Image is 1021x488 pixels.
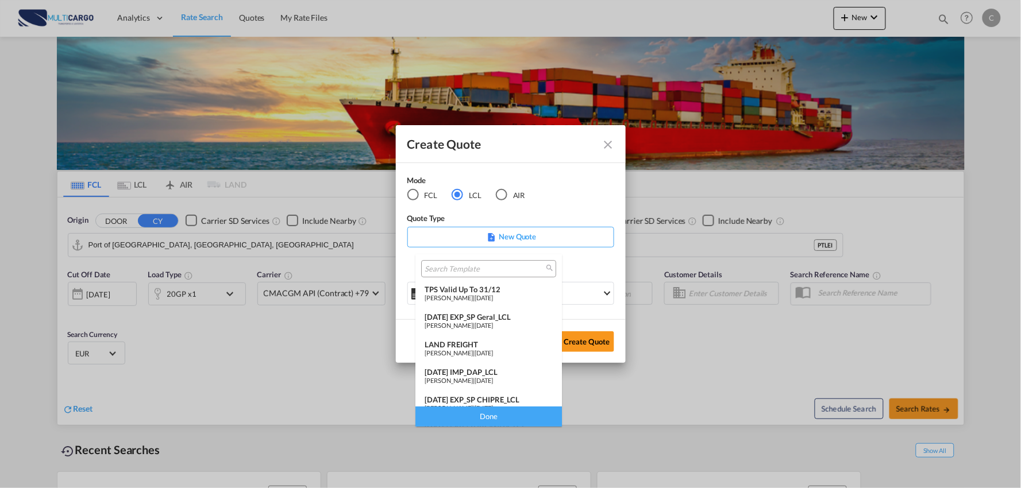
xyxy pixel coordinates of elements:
span: [DATE] [475,322,493,329]
span: [DATE] [475,294,493,301]
span: [DATE] [475,349,493,357]
div: [DATE] IMP_DAP_LCL [425,367,553,377]
div: | [425,404,553,412]
div: | [425,377,553,384]
div: [DATE] EXP_SP Geral_LCL [425,312,553,322]
div: TPS valid up to 31/12 [425,285,553,294]
input: Search Template [425,264,544,274]
div: | [425,322,553,329]
span: [PERSON_NAME] [425,349,473,357]
span: [PERSON_NAME] [425,377,473,384]
span: [PERSON_NAME] [425,404,473,412]
div: LAND FREIGHT [425,340,553,349]
span: [PERSON_NAME] [425,322,473,329]
md-icon: icon-magnify [545,264,554,272]
span: [DATE] [475,377,493,384]
div: | [425,349,553,357]
div: Done [415,406,562,427]
span: [DATE] [475,404,493,412]
div: [DATE] EXP_SP CHIPRE_LCL [425,395,553,404]
div: | [425,294,553,301]
span: [PERSON_NAME] [425,294,473,301]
